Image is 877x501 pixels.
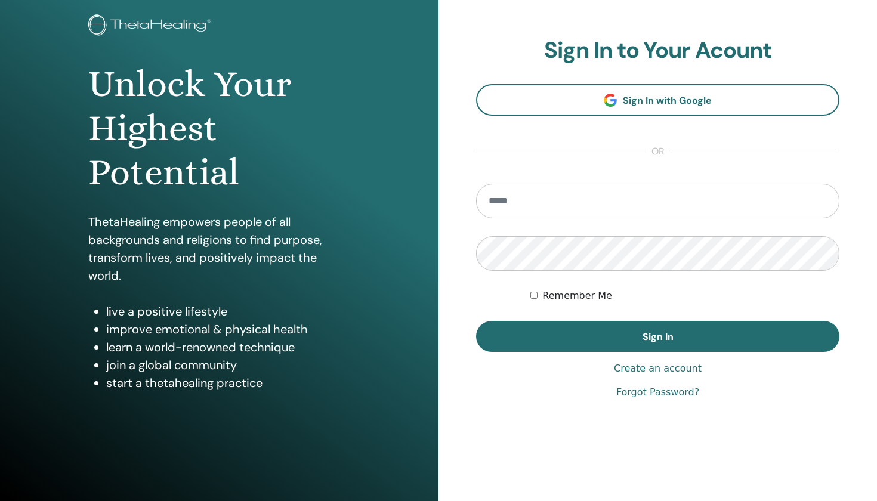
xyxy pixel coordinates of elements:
span: or [646,144,671,159]
span: Sign In with Google [623,94,712,107]
span: Sign In [643,330,674,343]
li: improve emotional & physical health [106,320,351,338]
li: start a thetahealing practice [106,374,351,392]
li: join a global community [106,356,351,374]
button: Sign In [476,321,839,352]
div: Keep me authenticated indefinitely or until I manually logout [530,289,839,303]
h2: Sign In to Your Acount [476,37,839,64]
li: live a positive lifestyle [106,302,351,320]
li: learn a world-renowned technique [106,338,351,356]
a: Create an account [614,361,702,376]
h1: Unlock Your Highest Potential [88,62,351,195]
a: Sign In with Google [476,84,839,116]
a: Forgot Password? [616,385,699,400]
label: Remember Me [542,289,612,303]
p: ThetaHealing empowers people of all backgrounds and religions to find purpose, transform lives, a... [88,213,351,284]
